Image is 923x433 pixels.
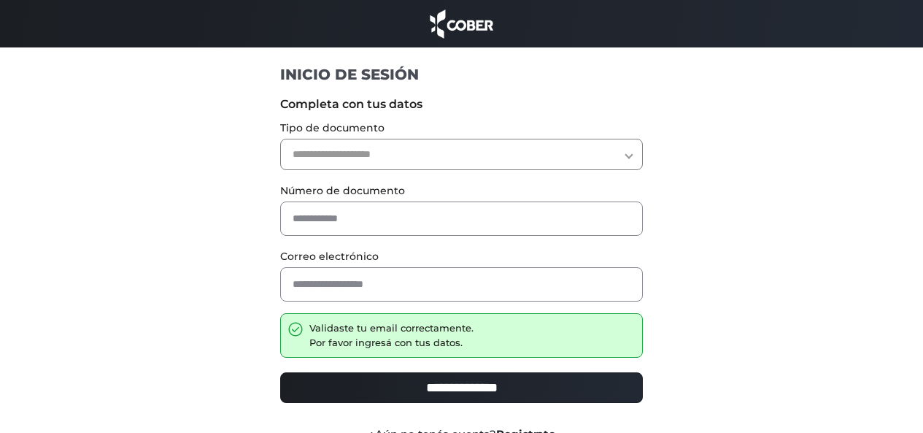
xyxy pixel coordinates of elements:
[280,96,643,113] label: Completa con tus datos
[309,321,474,350] div: Validaste tu email correctamente. Por favor ingresá con tus datos.
[280,120,643,136] label: Tipo de documento
[280,183,643,199] label: Número de documento
[426,7,498,40] img: cober_marca.png
[280,65,643,84] h1: INICIO DE SESIÓN
[280,249,643,264] label: Correo electrónico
